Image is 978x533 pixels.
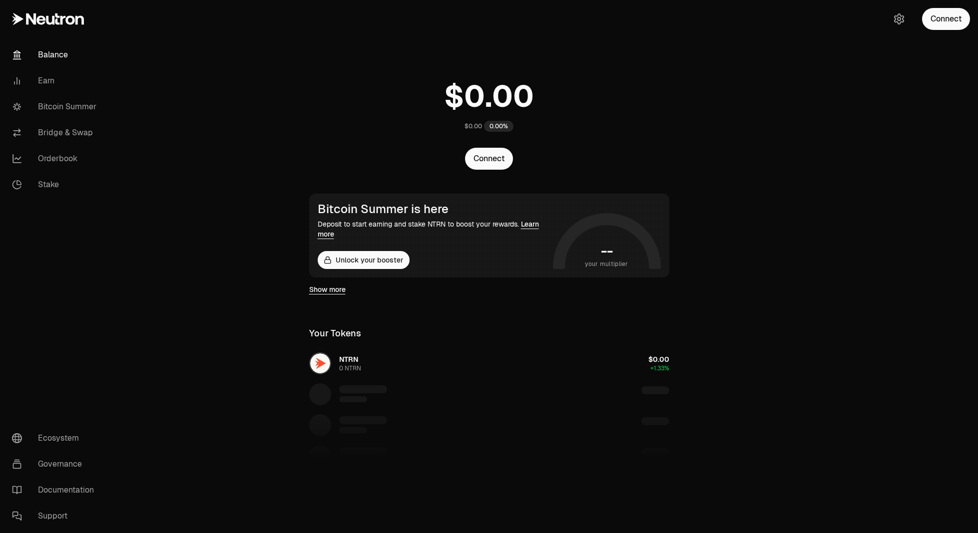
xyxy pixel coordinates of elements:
a: Bitcoin Summer [4,94,108,120]
a: Documentation [4,477,108,503]
a: Governance [4,451,108,477]
a: Support [4,503,108,529]
div: 0.00% [484,121,513,132]
button: Connect [922,8,970,30]
div: $0.00 [465,122,482,130]
div: Bitcoin Summer is here [318,202,549,216]
div: Deposit to start earning and stake NTRN to boost your rewards. [318,219,549,239]
span: your multiplier [585,259,628,269]
a: Bridge & Swap [4,120,108,146]
a: Stake [4,172,108,198]
a: Balance [4,42,108,68]
div: Your Tokens [309,326,361,340]
h1: -- [601,243,612,259]
a: Show more [309,284,346,294]
a: Earn [4,68,108,94]
button: Connect [465,148,513,170]
button: Unlock your booster [318,251,410,269]
a: Ecosystem [4,425,108,451]
a: Orderbook [4,146,108,172]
